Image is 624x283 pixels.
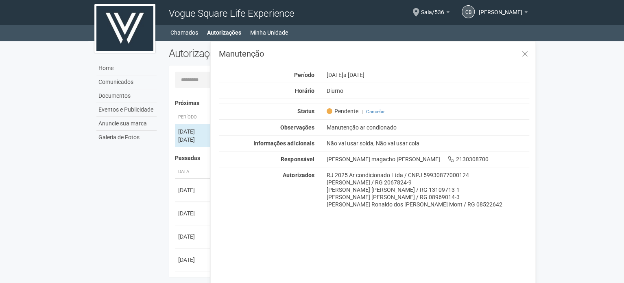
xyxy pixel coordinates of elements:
a: Eventos e Publicidade [96,103,157,117]
strong: Horário [295,88,314,94]
strong: Autorizados [283,172,314,178]
a: Sala/536 [421,10,449,17]
div: [DATE] [178,127,208,136]
a: [PERSON_NAME] [479,10,528,17]
a: Comunicados [96,75,157,89]
a: Autorizações [207,27,241,38]
div: [DATE] [320,71,535,79]
div: [DATE] [178,136,208,144]
span: a [DATE] [343,72,364,78]
th: Período [175,111,212,124]
th: Data [175,165,212,179]
a: Home [96,61,157,75]
div: RJ 2025 Ar condicionado Ltda / CNPJ 59930877000124 [326,171,529,179]
span: Vogue Square Life Experience [169,8,294,19]
h2: Autorizações [169,47,343,59]
a: Documentos [96,89,157,103]
a: CB [462,5,475,18]
strong: Informações adicionais [253,140,314,147]
a: Minha Unidade [250,27,288,38]
strong: Observações [280,124,314,131]
span: Sala/536 [421,1,444,15]
strong: Responsável [281,156,314,162]
h4: Próximas [175,100,524,106]
a: Chamados [170,27,198,38]
div: [PERSON_NAME] / RG 2067824-9 [326,179,529,186]
span: Cláudia Barcellos [479,1,522,15]
span: Pendente [326,107,358,115]
strong: Período [294,72,314,78]
div: Diurno [320,87,535,94]
strong: Status [297,108,314,114]
a: Galeria de Fotos [96,131,157,144]
a: Cancelar [366,109,384,114]
div: [PERSON_NAME] [PERSON_NAME] / RG 08969014-3 [326,193,529,201]
div: [DATE] [178,256,208,264]
div: [DATE] [178,186,208,194]
div: [PERSON_NAME] [PERSON_NAME] / RG 13109713-1 [326,186,529,193]
div: Manutenção ar condionado [320,124,535,131]
div: Não vai usar solda, Não vai usar cola [320,140,535,147]
div: [DATE] [178,233,208,241]
div: [DATE] [178,209,208,217]
h3: Manutenção [219,50,529,58]
h4: Passadas [175,155,524,161]
img: logo.jpg [94,4,155,53]
span: | [361,109,362,114]
div: [PERSON_NAME] magacho [PERSON_NAME] 2130308700 [320,156,535,163]
div: [PERSON_NAME] Ronaldo dos [PERSON_NAME] Mont / RG 08522642 [326,201,529,208]
a: Anuncie sua marca [96,117,157,131]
